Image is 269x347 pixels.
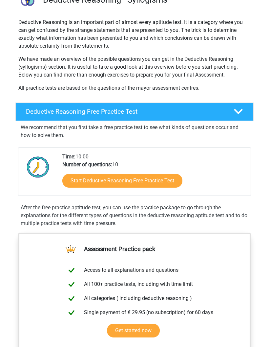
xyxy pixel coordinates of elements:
[18,84,251,92] p: All practice tests are based on the questions of the mayor assessment centres.
[62,174,182,188] a: Start Deductive Reasoning Free Practice Test
[18,18,251,50] p: Deductive Reasoning is an important part of almost every aptitude test. It is a category where yo...
[18,55,251,79] p: We have made an overview of the possible questions you can get in the Deductive Reasoning (syllog...
[13,103,256,121] a: Deductive Reasoning Free Practice Test
[62,161,112,168] b: Number of questions:
[57,153,250,196] div: 10:00 10
[107,324,160,337] a: Get started now
[26,108,224,115] h4: Deductive Reasoning Free Practice Test
[21,124,248,139] p: We recommend that you first take a free practice test to see what kinds of questions occur and ho...
[18,204,251,227] div: After the free practice aptitude test, you can use the practice package to go through the explana...
[62,153,75,160] b: Time:
[24,153,52,181] img: Clock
